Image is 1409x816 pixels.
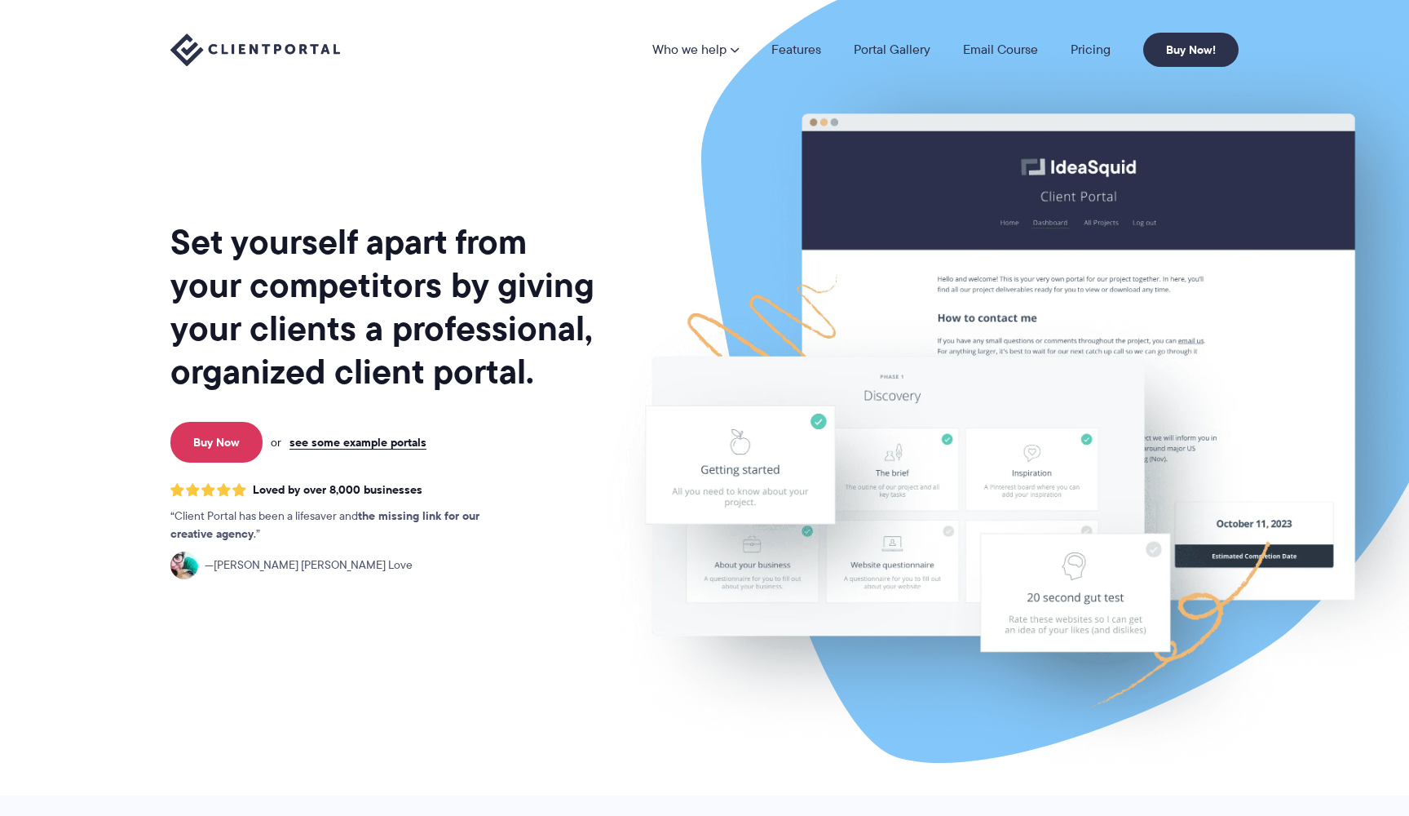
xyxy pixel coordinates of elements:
span: [PERSON_NAME] [PERSON_NAME] Love [205,557,413,574]
span: Loved by over 8,000 businesses [253,483,422,497]
p: Client Portal has been a lifesaver and . [170,508,513,543]
a: Portal Gallery [854,43,930,56]
a: see some example portals [289,435,426,450]
span: or [271,435,281,450]
h1: Set yourself apart from your competitors by giving your clients a professional, organized client ... [170,220,598,393]
a: Pricing [1071,43,1111,56]
a: Email Course [963,43,1038,56]
a: Buy Now [170,422,263,463]
a: Who we help [652,43,739,56]
a: Features [771,43,821,56]
strong: the missing link for our creative agency [170,507,479,543]
a: Buy Now! [1143,33,1239,67]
